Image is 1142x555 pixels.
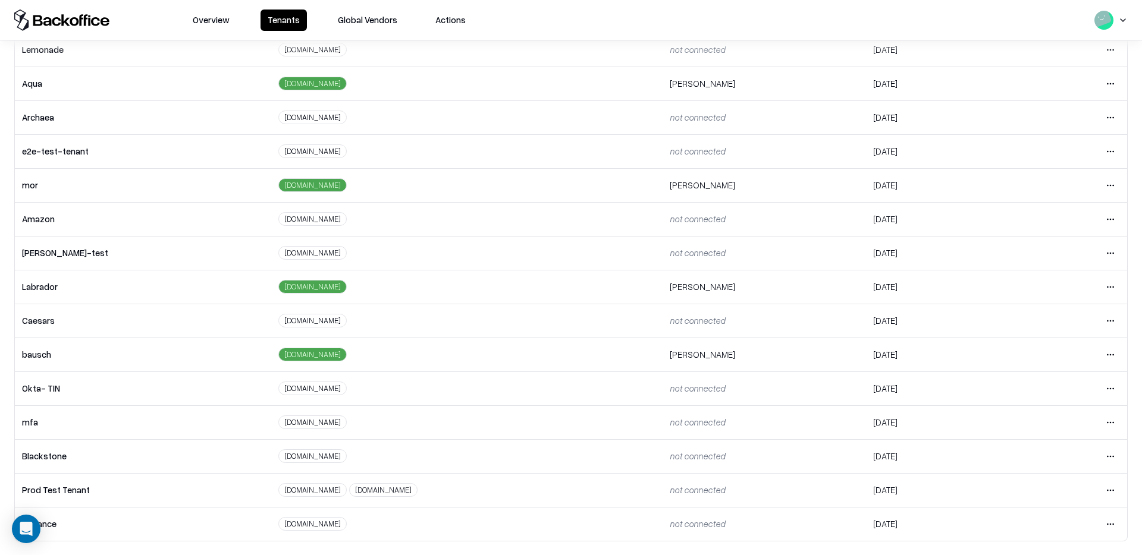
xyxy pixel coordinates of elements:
[278,449,347,463] div: [DOMAIN_NAME]
[866,100,1010,134] td: [DATE]
[866,371,1010,405] td: [DATE]
[15,202,271,236] td: Amazon
[866,270,1010,304] td: [DATE]
[866,134,1010,168] td: [DATE]
[15,67,271,100] td: Aqua
[670,44,725,55] span: not connected
[866,67,1010,100] td: [DATE]
[278,483,347,497] div: [DOMAIN_NAME]
[278,144,347,158] div: [DOMAIN_NAME]
[15,371,271,405] td: Okta- TIN
[278,77,347,90] div: [DOMAIN_NAME]
[278,111,347,124] div: [DOMAIN_NAME]
[278,246,347,260] div: [DOMAIN_NAME]
[15,100,271,134] td: Archaea
[866,473,1010,507] td: [DATE]
[278,415,347,429] div: [DOMAIN_NAME]
[15,304,271,338] td: Caesars
[15,338,271,371] td: bausch
[670,179,735,190] span: [PERSON_NAME]
[15,270,271,304] td: Labrador
[278,280,347,294] div: [DOMAIN_NAME]
[670,518,725,529] span: not connected
[866,168,1010,202] td: [DATE]
[670,484,725,495] span: not connected
[866,507,1010,541] td: [DATE]
[670,146,725,156] span: not connected
[278,178,347,192] div: [DOMAIN_NAME]
[349,483,418,497] div: [DOMAIN_NAME]
[186,10,237,31] button: Overview
[670,112,725,122] span: not connected
[670,315,725,326] span: not connected
[866,236,1010,270] td: [DATE]
[670,247,725,258] span: not connected
[866,439,1010,473] td: [DATE]
[15,507,271,541] td: Advance
[12,515,40,543] div: Open Intercom Messenger
[261,10,307,31] button: Tenants
[866,338,1010,371] td: [DATE]
[15,405,271,439] td: mfa
[278,43,347,56] div: [DOMAIN_NAME]
[670,450,725,461] span: not connected
[15,473,271,507] td: Prod Test Tenant
[670,281,735,292] span: [PERSON_NAME]
[15,134,271,168] td: e2e-test-tenant
[670,349,735,360] span: [PERSON_NAME]
[670,78,735,89] span: [PERSON_NAME]
[278,348,347,361] div: [DOMAIN_NAME]
[866,202,1010,236] td: [DATE]
[428,10,473,31] button: Actions
[278,517,347,531] div: [DOMAIN_NAME]
[278,212,347,226] div: [DOMAIN_NAME]
[15,236,271,270] td: [PERSON_NAME]-test
[670,383,725,393] span: not connected
[278,314,347,327] div: [DOMAIN_NAME]
[15,33,271,67] td: Lemonade
[278,381,347,395] div: [DOMAIN_NAME]
[866,33,1010,67] td: [DATE]
[331,10,404,31] button: Global Vendors
[15,439,271,473] td: Blackstone
[670,417,725,427] span: not connected
[866,405,1010,439] td: [DATE]
[670,213,725,224] span: not connected
[15,168,271,202] td: mor
[866,304,1010,338] td: [DATE]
